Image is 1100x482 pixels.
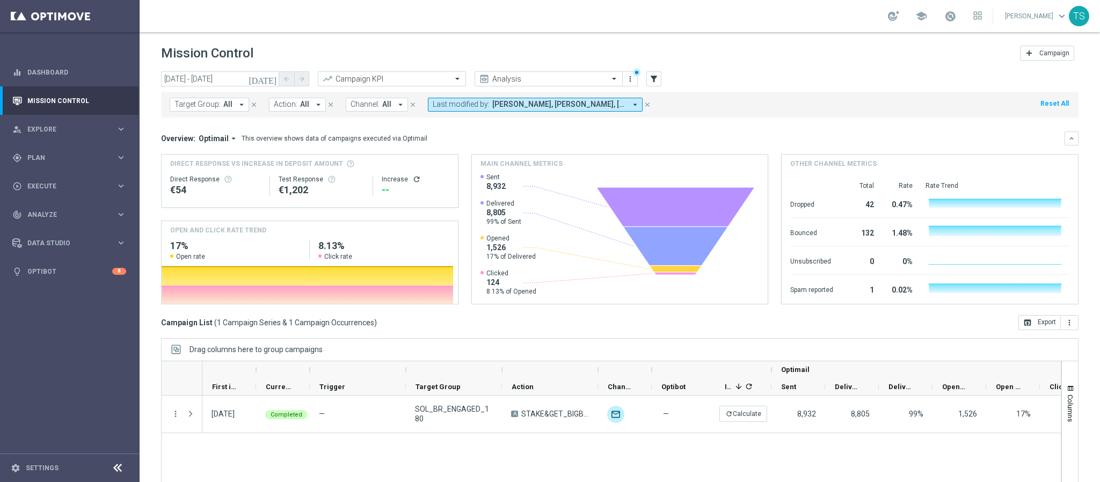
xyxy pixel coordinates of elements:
[27,86,126,115] a: Mission Control
[486,208,521,217] span: 8,805
[790,280,833,297] div: Spam reported
[279,71,294,86] button: arrow_back
[608,383,633,391] span: Channel
[12,210,22,220] i: track_changes
[12,97,127,105] button: Mission Control
[408,99,418,111] button: close
[170,98,249,112] button: Target Group: All arrow_drop_down
[887,280,913,297] div: 0.02%
[250,101,258,108] i: close
[382,184,449,196] div: --
[116,238,126,248] i: keyboard_arrow_right
[27,240,116,246] span: Data Studio
[279,184,365,196] div: €1,202
[492,100,626,109] span: [PERSON_NAME], [PERSON_NAME], [PERSON_NAME] [PERSON_NAME]
[382,175,449,184] div: Increase
[1068,135,1075,142] i: keyboard_arrow_down
[112,268,126,275] div: 8
[887,195,913,212] div: 0.47%
[790,223,833,240] div: Bounced
[319,383,345,391] span: Trigger
[1004,8,1069,24] a: [PERSON_NAME]keyboard_arrow_down
[633,69,640,76] div: There are unsaved changes
[351,100,380,109] span: Channel:
[996,383,1022,391] span: Open Rate
[327,101,334,108] i: close
[416,383,461,391] span: Target Group
[237,100,246,109] i: arrow_drop_down
[195,134,242,143] button: Optimail arrow_drop_down
[279,175,365,184] div: Test Response
[396,100,405,109] i: arrow_drop_down
[12,58,126,86] div: Dashboard
[12,125,127,134] button: person_search Explore keyboard_arrow_right
[162,396,202,433] div: Press SPACE to select this row.
[242,134,427,143] div: This overview shows data of campaigns executed via Optimail
[174,100,221,109] span: Target Group:
[199,134,229,143] span: Optimail
[663,409,669,419] span: —
[12,239,127,247] button: Data Studio keyboard_arrow_right
[27,211,116,218] span: Analyze
[1023,318,1032,327] i: open_in_browser
[300,100,309,109] span: All
[247,71,279,87] button: [DATE]
[190,345,323,354] span: Drag columns here to group campaigns
[607,406,624,423] img: Optimail
[12,267,127,276] button: lightbulb Optibot 8
[412,175,421,184] button: refresh
[12,125,116,134] div: Explore
[661,383,686,391] span: Optibot
[1018,315,1061,330] button: open_in_browser Export
[486,181,506,191] span: 8,932
[630,100,640,109] i: arrow_drop_down
[649,74,659,84] i: filter_alt
[116,209,126,220] i: keyboard_arrow_right
[428,98,643,112] button: Last modified by: [PERSON_NAME], [PERSON_NAME], [PERSON_NAME] [PERSON_NAME] arrow_drop_down
[190,345,323,354] div: Row Groups
[486,269,536,277] span: Clicked
[314,100,323,109] i: arrow_drop_down
[1039,98,1070,109] button: Reset All
[790,252,833,269] div: Unsubscribed
[326,99,336,111] button: close
[909,410,923,418] span: Delivery Rate = Delivered / Sent
[1039,49,1069,57] span: Campaign
[12,86,126,115] div: Mission Control
[1061,315,1079,330] button: more_vert
[846,181,874,190] div: Total
[846,195,874,212] div: 42
[322,74,333,84] i: trending_up
[12,267,22,276] i: lightbulb
[486,217,521,226] span: 99% of Sent
[12,125,22,134] i: person_search
[12,181,116,191] div: Execute
[11,463,20,473] i: settings
[790,159,877,169] h4: Other channel metrics
[12,68,127,77] button: equalizer Dashboard
[274,100,297,109] span: Action:
[1018,318,1079,326] multiple-options-button: Export to CSV
[346,98,408,112] button: Channel: All arrow_drop_down
[324,252,352,261] span: Click rate
[170,184,261,196] div: €54
[725,410,733,418] i: refresh
[12,182,127,191] button: play_circle_outline Execute keyboard_arrow_right
[265,409,308,419] colored-tag: Completed
[625,72,636,85] button: more_vert
[475,71,623,86] ng-select: Analysis
[1025,49,1033,57] i: add
[486,252,536,261] span: 17% of Delivered
[887,223,913,240] div: 1.48%
[12,238,116,248] div: Data Studio
[12,154,127,162] div: gps_fixed Plan keyboard_arrow_right
[318,239,449,252] h2: 8.13%
[479,74,490,84] i: preview
[271,411,302,418] span: Completed
[161,71,279,86] input: Select date range
[374,318,377,327] span: )
[12,153,116,163] div: Plan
